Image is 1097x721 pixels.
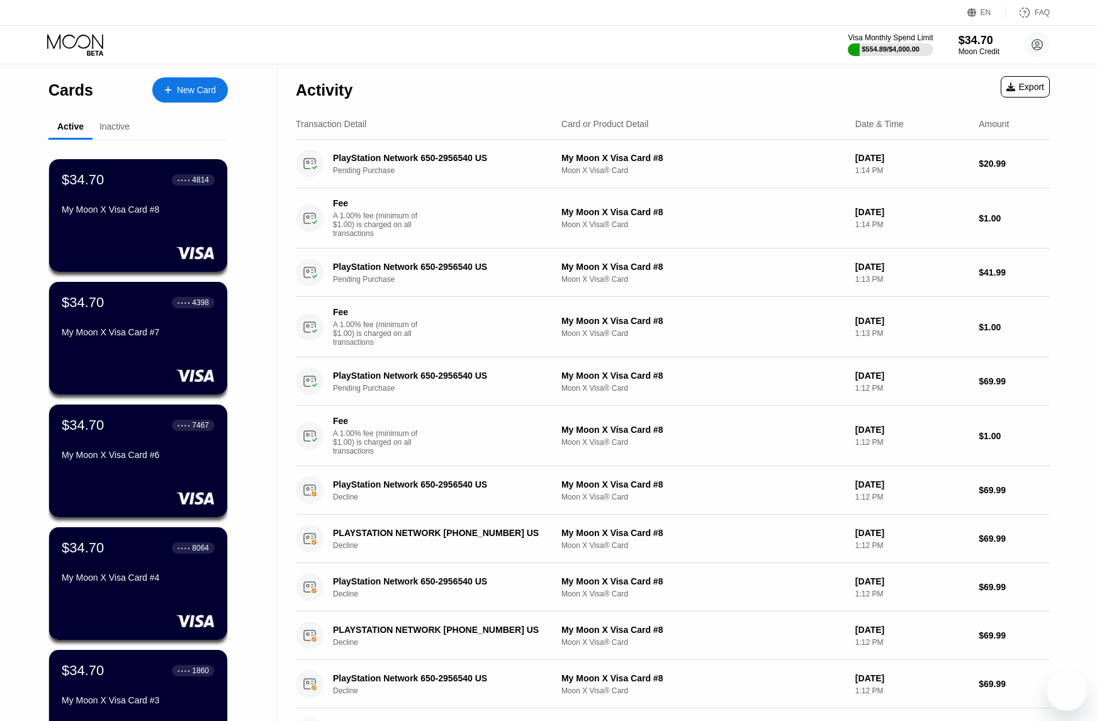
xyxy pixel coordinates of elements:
div: $34.70● ● ● ●8064My Moon X Visa Card #4 [49,527,227,640]
div: PlayStation Network 650-2956540 USPending PurchaseMy Moon X Visa Card #8Moon X Visa® Card[DATE]1:... [296,249,1050,297]
div: Moon X Visa® Card [561,541,845,550]
div: My Moon X Visa Card #8 [561,528,845,538]
div: PLAYSTATION NETWORK [PHONE_NUMBER] USDeclineMy Moon X Visa Card #8Moon X Visa® Card[DATE]1:12 PM$... [296,612,1050,660]
div: My Moon X Visa Card #8 [561,425,845,435]
div: $34.70● ● ● ●4398My Moon X Visa Card #7 [49,282,227,394]
div: 1:12 PM [855,384,969,393]
div: My Moon X Visa Card #8 [561,479,845,489]
div: $34.70 [959,34,999,47]
div: [DATE] [855,528,969,538]
div: PlayStation Network 650-2956540 USPending PurchaseMy Moon X Visa Card #8Moon X Visa® Card[DATE]1:... [296,140,1050,188]
div: PlayStation Network 650-2956540 US [333,262,547,272]
div: My Moon X Visa Card #8 [561,153,845,163]
div: $34.70Moon Credit [959,34,999,56]
div: [DATE] [855,576,969,586]
div: 1:12 PM [855,638,969,647]
div: 1:13 PM [855,275,969,284]
div: $69.99 [979,534,1050,544]
div: PlayStation Network 650-2956540 US [333,153,547,163]
div: Fee [333,416,421,426]
div: PlayStation Network 650-2956540 USDeclineMy Moon X Visa Card #8Moon X Visa® Card[DATE]1:12 PM$69.99 [296,466,1050,515]
div: 7467 [192,421,209,430]
div: $554.89 / $4,000.00 [862,45,920,53]
div: New Card [152,77,228,103]
div: Moon X Visa® Card [561,275,845,284]
div: My Moon X Visa Card #6 [62,450,215,460]
div: My Moon X Visa Card #8 [561,316,845,326]
div: FeeA 1.00% fee (minimum of $1.00) is charged on all transactionsMy Moon X Visa Card #8Moon X Visa... [296,406,1050,466]
div: My Moon X Visa Card #7 [62,327,215,337]
div: A 1.00% fee (minimum of $1.00) is charged on all transactions [333,429,427,456]
div: Moon X Visa® Card [561,384,845,393]
div: Decline [333,686,563,695]
div: 1:14 PM [855,220,969,229]
div: $41.99 [979,267,1050,277]
div: $1.00 [979,213,1050,223]
div: PlayStation Network 650-2956540 US [333,673,547,683]
div: Moon X Visa® Card [561,438,845,447]
div: $69.99 [979,376,1050,386]
div: 1860 [192,666,209,675]
div: My Moon X Visa Card #8 [561,207,845,217]
div: [DATE] [855,673,969,683]
div: A 1.00% fee (minimum of $1.00) is charged on all transactions [333,320,427,347]
div: Moon Credit [959,47,999,56]
div: 1:12 PM [855,590,969,598]
div: ● ● ● ● [177,423,190,427]
div: Pending Purchase [333,166,563,175]
div: $1.00 [979,431,1050,441]
div: $34.70 [62,540,104,556]
div: A 1.00% fee (minimum of $1.00) is charged on all transactions [333,211,427,238]
div: [DATE] [855,371,969,381]
div: $34.70 [62,662,104,679]
div: New Card [177,85,216,96]
div: 4814 [192,176,209,184]
div: EN [981,8,991,17]
div: My Moon X Visa Card #8 [561,371,845,381]
div: $69.99 [979,582,1050,592]
div: PlayStation Network 650-2956540 USPending PurchaseMy Moon X Visa Card #8Moon X Visa® Card[DATE]1:... [296,357,1050,406]
div: My Moon X Visa Card #8 [62,204,215,215]
div: [DATE] [855,479,969,489]
div: [DATE] [855,153,969,163]
div: Moon X Visa® Card [561,638,845,647]
div: [DATE] [855,207,969,217]
div: ● ● ● ● [177,301,190,305]
div: Decline [333,541,563,550]
div: PLAYSTATION NETWORK [PHONE_NUMBER] US [333,528,547,538]
div: Transaction Detail [296,119,366,129]
div: 4398 [192,298,209,307]
div: Amount [979,119,1009,129]
div: $34.70 [62,172,104,188]
div: Fee [333,307,421,317]
div: $69.99 [979,679,1050,689]
div: Inactive [99,121,130,131]
div: $69.99 [979,630,1050,640]
div: [DATE] [855,316,969,326]
div: $20.99 [979,159,1050,169]
div: Active [57,121,84,131]
div: My Moon X Visa Card #8 [561,262,845,272]
div: 8064 [192,544,209,552]
div: $34.70 [62,294,104,311]
div: Pending Purchase [333,275,563,284]
div: FAQ [1035,8,1050,17]
div: Fee [333,198,421,208]
div: My Moon X Visa Card #8 [561,673,845,683]
div: Activity [296,81,352,99]
div: [DATE] [855,262,969,272]
div: PlayStation Network 650-2956540 USDeclineMy Moon X Visa Card #8Moon X Visa® Card[DATE]1:12 PM$69.99 [296,660,1050,708]
div: Pending Purchase [333,384,563,393]
div: FeeA 1.00% fee (minimum of $1.00) is charged on all transactionsMy Moon X Visa Card #8Moon X Visa... [296,297,1050,357]
div: EN [967,6,1006,19]
div: Moon X Visa® Card [561,166,845,175]
div: FeeA 1.00% fee (minimum of $1.00) is charged on all transactionsMy Moon X Visa Card #8Moon X Visa... [296,188,1050,249]
div: Decline [333,493,563,501]
div: PlayStation Network 650-2956540 US [333,576,547,586]
div: ● ● ● ● [177,178,190,182]
div: [DATE] [855,625,969,635]
div: 1:12 PM [855,541,969,550]
div: FAQ [1006,6,1050,19]
div: Moon X Visa® Card [561,590,845,598]
div: Moon X Visa® Card [561,686,845,695]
